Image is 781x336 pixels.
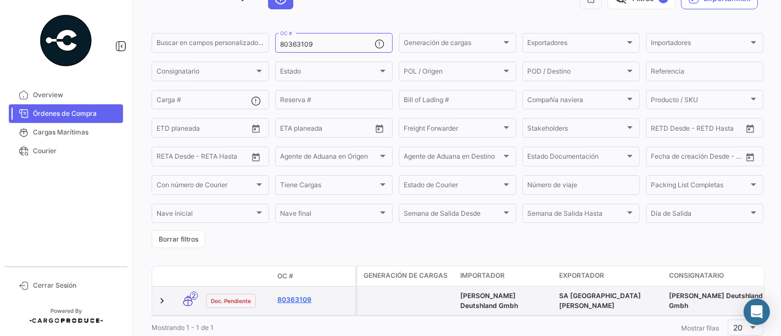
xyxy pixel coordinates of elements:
span: Generación de cargas [364,271,448,281]
a: Órdenes de Compra [9,104,123,123]
span: Doc. Pendiente [211,296,251,305]
input: Desde [651,154,671,162]
span: Estado [280,69,378,77]
span: Exportador [559,271,604,281]
div: Abrir Intercom Messenger [744,299,770,325]
span: Semana de Salida Desde [404,211,501,219]
span: Cerrar Sesión [33,281,119,290]
img: powered-by.png [38,13,93,68]
datatable-header-cell: Estado Doc. [202,272,273,281]
span: Compañía naviera [527,98,625,105]
input: Desde [651,126,671,133]
button: Open calendar [248,149,264,165]
button: Open calendar [742,149,758,165]
span: Importador [460,271,505,281]
a: Overview [9,86,123,104]
button: Open calendar [248,120,264,137]
button: Borrar filtros [152,230,205,248]
span: Mostrando 1 - 1 de 1 [152,323,214,332]
span: Agente de Aduana en Destino [404,154,501,162]
span: Estado de Courier [404,183,501,191]
datatable-header-cell: Generación de cargas [357,266,456,286]
button: Open calendar [742,120,758,137]
span: Producto / SKU [651,98,749,105]
span: Exportadores [527,41,625,48]
datatable-header-cell: OC # [273,267,355,285]
datatable-header-cell: Importador [456,266,555,286]
span: Estado Documentación [527,154,625,162]
span: Tiene Cargas [280,183,378,191]
input: Desde [157,126,176,133]
a: Courier [9,142,123,160]
span: Agente de Aduana en Origen [280,154,378,162]
span: OC # [277,271,293,281]
span: Órdenes de Compra [33,109,119,119]
datatable-header-cell: Consignatario [665,266,774,286]
span: Día de Salida [651,211,749,219]
span: Semana de Salida Hasta [527,211,625,219]
span: Stakeholders [527,126,625,133]
input: Hasta [184,154,227,162]
input: Desde [280,126,300,133]
span: Packing List Completas [651,183,749,191]
input: Hasta [184,126,227,133]
span: Cargas Marítimas [33,127,119,137]
span: Mostrar filas [681,324,719,332]
span: Freight Forwarder [404,126,501,133]
span: Importadores [651,41,749,48]
span: Consignatario [669,271,724,281]
span: POD / Destino [527,69,625,77]
span: 2 [190,292,198,300]
span: Generación de cargas [404,41,501,48]
span: Consignatario [157,69,254,77]
span: Nave final [280,211,378,219]
span: Overview [33,90,119,100]
button: Open calendar [371,120,388,137]
span: Cargill Deutshland Gmbh [669,292,763,310]
span: Cargill Deutshland Gmbh [460,292,518,310]
a: Expand/Collapse Row [157,295,168,306]
span: POL / Origen [404,69,501,77]
span: Nave inicial [157,211,254,219]
datatable-header-cell: Modo de Transporte [174,272,202,281]
input: Hasta [678,154,722,162]
span: Courier [33,146,119,156]
a: Cargas Marítimas [9,123,123,142]
input: Hasta [678,126,722,133]
span: Con número de Courier [157,183,254,191]
span: SA SAN MIGUEL [559,292,641,310]
input: Hasta [308,126,351,133]
datatable-header-cell: Exportador [555,266,665,286]
span: 20 [734,323,743,332]
input: Desde [157,154,176,162]
a: 80363109 [277,295,351,305]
